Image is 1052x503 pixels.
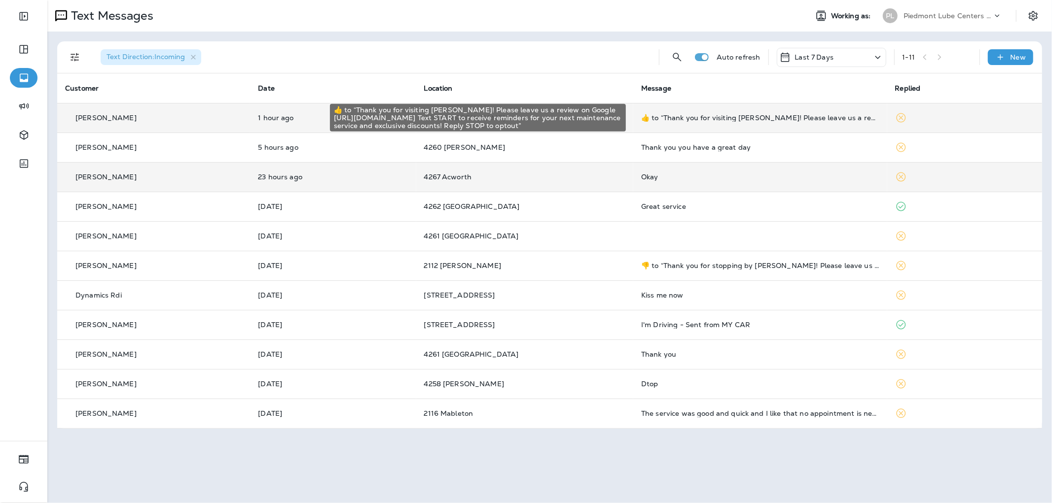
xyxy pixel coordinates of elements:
[107,52,185,61] span: Text Direction : Incoming
[795,53,834,61] p: Last 7 Days
[101,49,201,65] div: Text Direction:Incoming
[1011,53,1026,61] p: New
[75,291,122,299] p: Dynamics Rdi
[75,143,137,151] p: [PERSON_NAME]
[75,173,137,181] p: [PERSON_NAME]
[424,379,505,388] span: 4258 [PERSON_NAME]
[258,350,408,358] p: Sep 12, 2025 01:19 PM
[424,291,495,300] span: [STREET_ADDRESS]
[667,47,687,67] button: Search Messages
[717,53,761,61] p: Auto refresh
[641,291,879,299] div: Kiss me now
[641,202,879,210] div: Great service
[258,114,408,122] p: Sep 18, 2025 01:26 PM
[641,321,879,329] div: I'm Driving - Sent from MY CAR
[641,350,879,358] div: Thank you
[424,320,495,329] span: [STREET_ADDRESS]
[903,53,915,61] div: 1 - 11
[424,84,453,93] span: Location
[258,321,408,329] p: Sep 14, 2025 04:58 PM
[75,350,137,358] p: [PERSON_NAME]
[424,232,519,240] span: 4261 [GEOGRAPHIC_DATA]
[641,380,879,388] div: Dtop
[258,143,408,151] p: Sep 18, 2025 09:17 AM
[258,173,408,181] p: Sep 17, 2025 03:15 PM
[641,143,879,151] div: Thank you you have a great day
[75,202,137,210] p: [PERSON_NAME]
[258,409,408,417] p: Sep 11, 2025 03:28 PM
[75,380,137,388] p: [PERSON_NAME]
[1024,7,1042,25] button: Settings
[75,321,137,329] p: [PERSON_NAME]
[10,6,37,26] button: Expand Sidebar
[258,380,408,388] p: Sep 11, 2025 04:00 PM
[831,12,873,20] span: Working as:
[67,8,153,23] p: Text Messages
[75,409,137,417] p: [PERSON_NAME]
[641,84,671,93] span: Message
[424,261,502,270] span: 2112 [PERSON_NAME]
[65,84,99,93] span: Customer
[258,232,408,240] p: Sep 15, 2025 03:17 PM
[424,143,506,152] span: 4260 [PERSON_NAME]
[641,114,879,122] div: ​👍​ to “ Thank you for visiting Jiffy Lube! Please leave us a review on Google https://g.page/r/C...
[330,104,626,132] div: ​👍​ to “ Thank you for visiting [PERSON_NAME]! Please leave us a review on Google [URL][DOMAIN_NA...
[258,202,408,210] p: Sep 17, 2025 02:48 PM
[65,47,85,67] button: Filters
[641,173,879,181] div: Okay
[75,114,137,122] p: [PERSON_NAME]
[904,12,992,20] p: Piedmont Lube Centers LLC
[424,350,519,359] span: 4261 [GEOGRAPHIC_DATA]
[75,232,137,240] p: [PERSON_NAME]
[258,84,275,93] span: Date
[424,202,520,211] span: 4262 [GEOGRAPHIC_DATA]
[424,172,472,181] span: 4267 Acworth
[75,262,137,269] p: [PERSON_NAME]
[641,409,879,417] div: The service was good and quick and I like that no appointment is needed just in and out thank you.
[895,84,921,93] span: Replied
[258,262,408,269] p: Sep 15, 2025 01:17 PM
[424,409,473,418] span: 2116 Mableton
[641,262,879,269] div: ​👎​ to “ Thank you for stopping by Jiffy Lube! Please leave us a review on Google https://g.page/...
[258,291,408,299] p: Sep 15, 2025 06:57 AM
[883,8,898,23] div: PL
